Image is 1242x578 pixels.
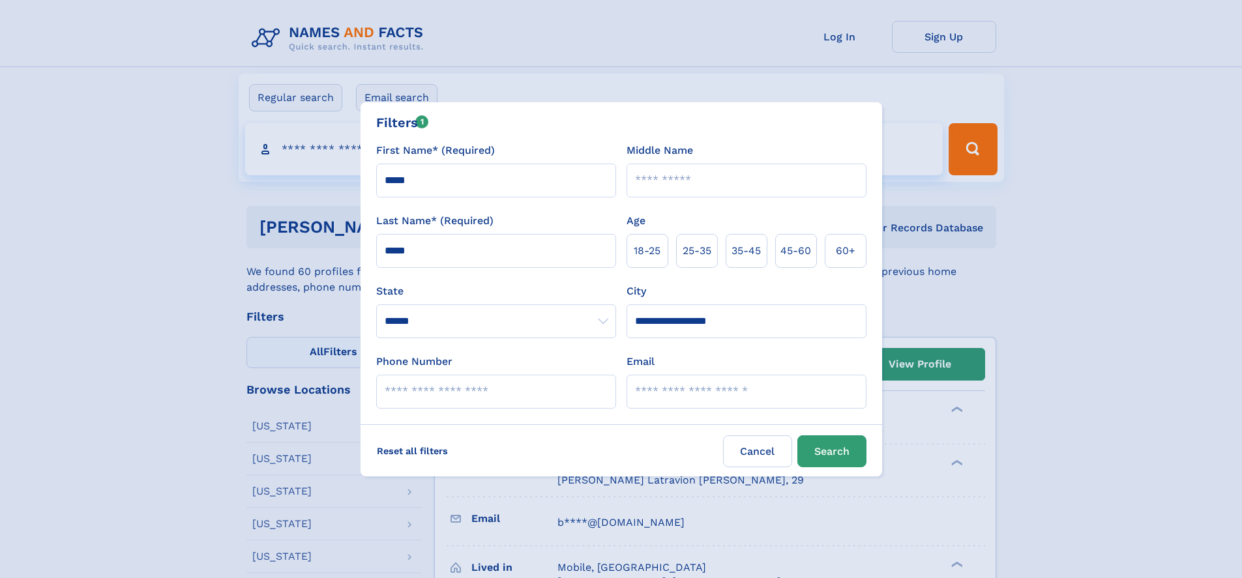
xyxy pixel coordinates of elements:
[683,243,711,259] span: 25‑35
[797,435,866,467] button: Search
[376,143,495,158] label: First Name* (Required)
[723,435,792,467] label: Cancel
[836,243,855,259] span: 60+
[368,435,456,467] label: Reset all filters
[376,113,429,132] div: Filters
[634,243,660,259] span: 18‑25
[780,243,811,259] span: 45‑60
[627,143,693,158] label: Middle Name
[376,213,494,229] label: Last Name* (Required)
[732,243,761,259] span: 35‑45
[627,283,646,299] label: City
[627,213,645,229] label: Age
[627,354,655,369] label: Email
[376,354,452,369] label: Phone Number
[376,283,616,299] label: State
